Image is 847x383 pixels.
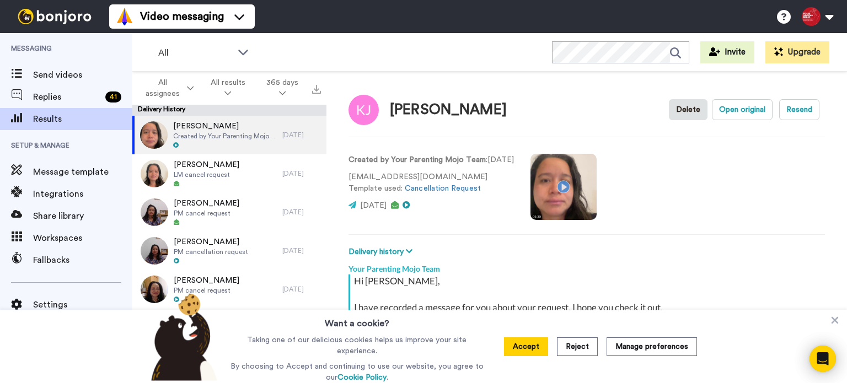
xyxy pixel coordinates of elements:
span: Message template [33,165,132,179]
span: Replies [33,90,101,104]
div: Open Intercom Messenger [810,346,836,372]
img: export.svg [312,85,321,94]
span: All [158,46,232,60]
a: [PERSON_NAME]LM cancel request[DATE] [132,309,326,347]
div: Your Parenting Mojo Team [349,258,825,274]
span: All assignees [141,77,185,99]
button: 365 days [256,73,309,104]
span: Settings [33,298,132,311]
div: [DATE] [282,246,321,255]
span: Workspaces [33,231,132,245]
button: All results [200,73,256,104]
span: PM cancel request [174,286,239,295]
span: Integrations [33,187,132,201]
button: Manage preferences [607,337,697,356]
span: Video messaging [140,9,224,24]
img: 26e6111e-ade5-481e-a85f-4c85f69b26cf-thumb.jpg [141,276,168,303]
a: Cancellation Request [405,185,481,192]
img: vm-color.svg [116,8,133,25]
p: By choosing to Accept and continuing to use our website, you agree to our . [228,361,486,383]
button: All assignees [135,73,200,104]
button: Delete [669,99,707,120]
div: [PERSON_NAME] [390,102,507,118]
span: PM cancel request [174,209,239,218]
button: Upgrade [765,41,829,63]
span: [PERSON_NAME] [173,121,277,132]
img: 14991edd-e366-4e0e-9677-43b9892de312-thumb.jpg [140,121,168,149]
img: 8d28781c-40ef-4f2a-b2e1-e88a7cfe29f0-thumb.jpg [141,160,168,187]
span: [PERSON_NAME] [174,198,239,209]
span: LM cancel request [174,170,239,179]
button: Accept [504,337,548,356]
img: 78363fbf-96f9-4cab-a4a1-38aaa3a49df9-thumb.jpg [141,198,168,226]
img: bj-logo-header-white.svg [13,9,96,24]
span: Share library [33,209,132,223]
span: Results [33,112,132,126]
p: : [DATE] [349,154,514,166]
button: Delivery history [349,246,416,258]
a: [PERSON_NAME]PM cancel request[DATE] [132,270,326,309]
a: Cookie Policy [337,374,387,381]
a: [PERSON_NAME]PM cancellation request[DATE] [132,231,326,270]
div: [DATE] [282,285,321,294]
strong: Created by Your Parenting Mojo Team [349,156,486,164]
button: Export all results that match these filters now. [309,80,324,96]
div: Hi [PERSON_NAME], I have recorded a message for you about your request. I hope you check it out. ... [354,274,822,380]
button: Resend [779,99,819,120]
button: Reject [557,337,598,356]
div: Delivery History [132,105,326,116]
h3: Want a cookie? [325,310,389,330]
span: Fallbacks [33,253,132,267]
span: PM cancellation request [174,247,248,256]
span: Created by Your Parenting Mojo Team [173,132,277,141]
span: Send videos [33,68,132,82]
span: [PERSON_NAME] [174,159,239,170]
span: [PERSON_NAME] [174,236,248,247]
img: Image of Kelly Jones [349,95,379,125]
span: [DATE] [360,202,387,209]
div: 41 [105,91,121,103]
a: [PERSON_NAME]LM cancel request[DATE] [132,154,326,193]
span: [PERSON_NAME] [174,275,239,286]
p: [EMAIL_ADDRESS][DOMAIN_NAME] Template used: [349,171,514,195]
a: [PERSON_NAME]Created by Your Parenting Mojo Team[DATE] [132,116,326,154]
a: [PERSON_NAME]PM cancel request[DATE] [132,193,326,231]
div: [DATE] [282,208,321,217]
button: Open original [712,99,773,120]
div: [DATE] [282,169,321,178]
div: [DATE] [282,131,321,139]
img: bear-with-cookie.png [141,293,223,381]
p: Taking one of our delicious cookies helps us improve your site experience. [228,335,486,357]
button: Invite [700,41,754,63]
img: 1b03010d-d188-4cf0-ab10-91a77e8e9af6-thumb.jpg [141,237,168,265]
